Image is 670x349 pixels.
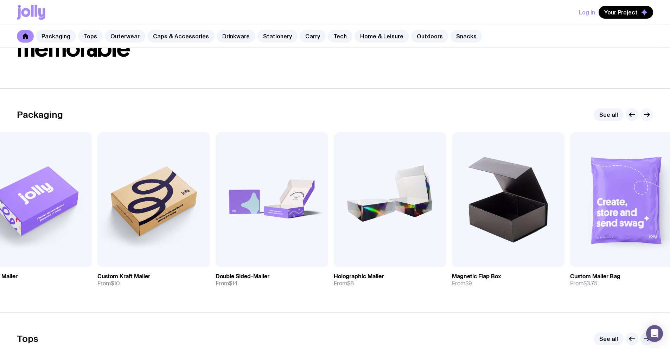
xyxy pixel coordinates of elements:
[97,267,210,293] a: Custom Kraft MailerFrom$10
[217,30,255,43] a: Drinkware
[300,30,326,43] a: Carry
[216,273,269,280] h3: Double Sided-Mailer
[328,30,352,43] a: Tech
[452,273,501,280] h3: Magnetic Flap Box
[355,30,409,43] a: Home & Leisure
[17,109,63,120] h2: Packaging
[465,280,472,287] span: $9
[347,280,354,287] span: $8
[452,280,472,287] span: From
[334,267,446,293] a: Holographic MailerFrom$8
[111,280,120,287] span: $10
[216,280,238,287] span: From
[229,280,238,287] span: $14
[570,280,598,287] span: From
[216,267,328,293] a: Double Sided-MailerFrom$14
[451,30,482,43] a: Snacks
[17,334,38,344] h2: Tops
[97,280,120,287] span: From
[583,280,598,287] span: $3.75
[78,30,103,43] a: Tops
[594,332,624,345] a: See all
[334,273,384,280] h3: Holographic Mailer
[147,30,215,43] a: Caps & Accessories
[105,30,145,43] a: Outerwear
[452,267,564,293] a: Magnetic Flap BoxFrom$9
[594,108,624,121] a: See all
[257,30,298,43] a: Stationery
[97,273,150,280] h3: Custom Kraft Mailer
[604,9,638,16] span: Your Project
[599,6,653,19] button: Your Project
[570,273,620,280] h3: Custom Mailer Bag
[334,280,354,287] span: From
[411,30,448,43] a: Outdoors
[646,325,663,342] div: Open Intercom Messenger
[36,30,76,43] a: Packaging
[579,6,595,19] button: Log In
